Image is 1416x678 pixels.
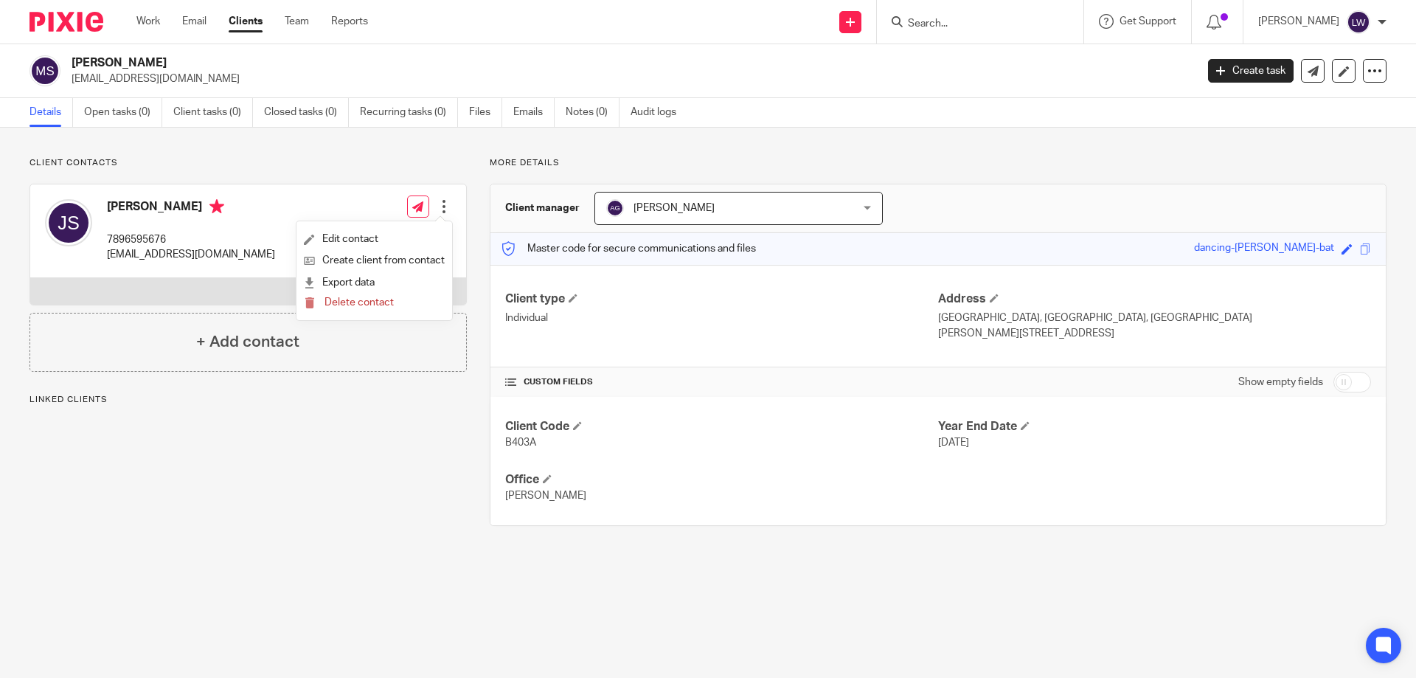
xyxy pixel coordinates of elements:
a: Closed tasks (0) [264,98,349,127]
h4: Office [505,472,938,488]
p: Master code for secure communications and files [502,241,756,256]
a: Create task [1208,59,1294,83]
p: [GEOGRAPHIC_DATA], [GEOGRAPHIC_DATA], [GEOGRAPHIC_DATA] [938,311,1371,325]
span: B403A [505,437,536,448]
h4: + Add contact [196,331,299,353]
a: Details [29,98,73,127]
h4: [PERSON_NAME] [107,199,275,218]
p: [PERSON_NAME] [1258,14,1339,29]
p: [EMAIL_ADDRESS][DOMAIN_NAME] [72,72,1186,86]
a: Emails [513,98,555,127]
p: Linked clients [29,394,467,406]
a: Recurring tasks (0) [360,98,458,127]
a: Clients [229,14,263,29]
p: Individual [505,311,938,325]
h4: Client type [505,291,938,307]
i: Primary [209,199,224,214]
img: svg%3E [45,199,92,246]
img: Pixie [29,12,103,32]
p: Client contacts [29,157,467,169]
input: Search [906,18,1039,31]
div: dancing-[PERSON_NAME]-bat [1194,241,1334,257]
a: Files [469,98,502,127]
img: svg%3E [29,55,60,86]
span: [DATE] [938,437,969,448]
span: [PERSON_NAME] [505,491,586,501]
p: [EMAIL_ADDRESS][DOMAIN_NAME] [107,247,275,262]
h3: Client manager [505,201,580,215]
span: [PERSON_NAME] [634,203,715,213]
a: Client tasks (0) [173,98,253,127]
a: Export data [304,272,445,294]
a: Edit contact [304,229,445,250]
h4: Year End Date [938,419,1371,435]
img: svg%3E [606,199,624,217]
a: Audit logs [631,98,687,127]
label: Show empty fields [1238,375,1323,390]
h4: CUSTOM FIELDS [505,376,938,388]
h4: Address [938,291,1371,307]
h2: [PERSON_NAME] [72,55,963,71]
a: Create client from contact [304,250,445,271]
span: Get Support [1120,16,1176,27]
p: [PERSON_NAME][STREET_ADDRESS] [938,326,1371,341]
img: svg%3E [1347,10,1370,34]
button: Delete contact [304,294,394,313]
a: Notes (0) [566,98,619,127]
a: Work [136,14,160,29]
p: 7896595676 [107,232,275,247]
a: Email [182,14,206,29]
span: Delete contact [324,297,394,308]
a: Team [285,14,309,29]
a: Reports [331,14,368,29]
h4: Client Code [505,419,938,435]
a: Open tasks (0) [84,98,162,127]
p: More details [490,157,1386,169]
